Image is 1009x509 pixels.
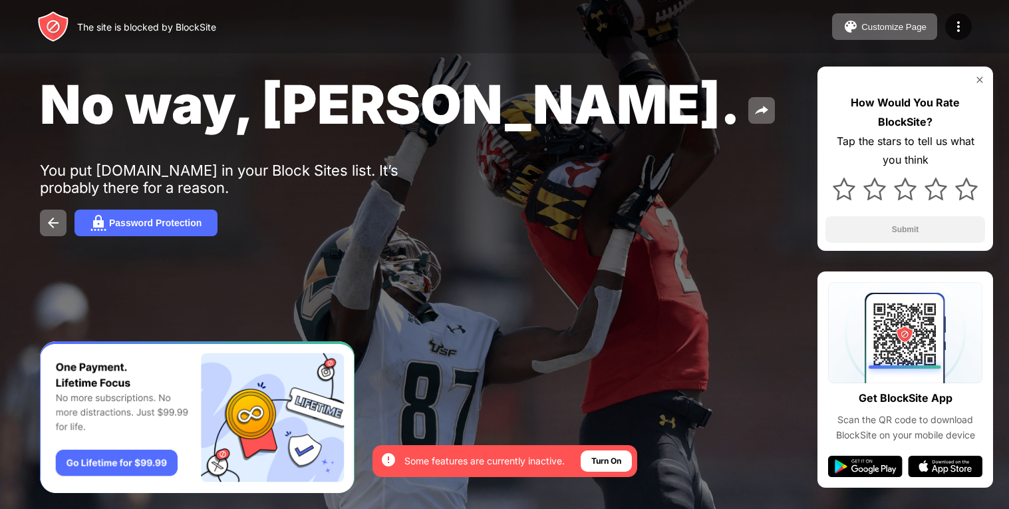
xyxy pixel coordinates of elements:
[90,215,106,231] img: password.svg
[109,218,202,228] div: Password Protection
[894,178,917,200] img: star.svg
[955,178,978,200] img: star.svg
[974,75,985,85] img: rate-us-close.svg
[863,178,886,200] img: star.svg
[77,21,216,33] div: The site is blocked by BlockSite
[825,216,985,243] button: Submit
[833,178,855,200] img: star.svg
[843,19,859,35] img: pallet.svg
[591,454,621,468] div: Turn On
[828,413,982,442] div: Scan the QR code to download BlockSite on your mobile device
[925,178,947,200] img: star.svg
[825,93,985,132] div: How Would You Rate BlockSite?
[40,341,355,494] iframe: Banner
[45,215,61,231] img: back.svg
[40,72,740,136] span: No way, [PERSON_NAME].
[859,389,952,408] div: Get BlockSite App
[754,102,770,118] img: share.svg
[40,162,451,196] div: You put [DOMAIN_NAME] in your Block Sites list. It’s probably there for a reason.
[74,210,217,236] button: Password Protection
[908,456,982,477] img: app-store.svg
[828,456,903,477] img: google-play.svg
[37,11,69,43] img: header-logo.svg
[950,19,966,35] img: menu-icon.svg
[825,132,985,170] div: Tap the stars to tell us what you think
[832,13,937,40] button: Customize Page
[861,22,927,32] div: Customize Page
[828,282,982,383] img: qrcode.svg
[404,454,565,468] div: Some features are currently inactive.
[380,452,396,468] img: error-circle-white.svg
